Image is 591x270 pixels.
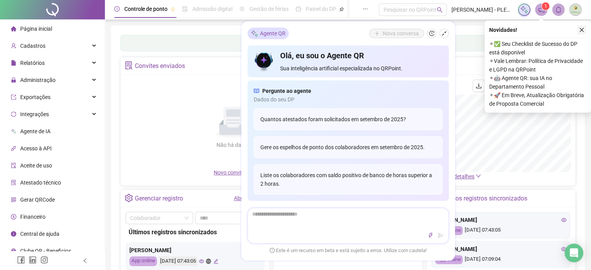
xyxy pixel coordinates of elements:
span: left [82,258,88,263]
span: facebook [17,256,25,264]
span: sun [239,6,245,12]
span: audit [11,163,16,168]
div: [PERSON_NAME] [129,246,261,254]
span: 1 [544,3,547,9]
span: Central de ajuda [20,231,59,237]
span: close [579,27,584,33]
span: dashboard [296,6,301,12]
span: thunderbolt [428,233,433,238]
span: Aceite de uso [20,162,52,169]
span: solution [125,61,133,70]
span: Exportações [20,94,51,100]
span: notification [538,6,545,13]
div: Quantos atestados foram solicitados em setembro de 2025? [254,108,443,130]
span: Sua inteligência artificial especializada no QRPoint. [280,64,442,73]
span: ⚬ ✅ Seu Checklist de Sucesso do DP está disponível [489,40,586,57]
span: bell [555,6,562,13]
span: clock-circle [114,6,120,12]
span: pushpin [171,7,175,12]
div: Open Intercom Messenger [565,244,583,262]
div: [DATE] 07:09:04 [435,255,567,264]
img: sparkle-icon.fc2bf0ac1784a2077858766a79e2daf3.svg [251,29,258,37]
span: sync [11,111,16,117]
span: history [429,31,434,36]
div: App online [129,256,157,266]
span: setting [125,194,133,202]
span: Controle de ponto [124,6,167,12]
span: solution [11,180,16,185]
span: ⚬ 🚀 Em Breve, Atualização Obrigatória de Proposta Comercial [489,91,586,108]
span: [PERSON_NAME] - PLENA SAUDE INTEGRADA [452,5,513,14]
span: Clube QR - Beneficios [20,248,71,254]
img: sparkle-icon.fc2bf0ac1784a2077858766a79e2daf3.svg [520,5,528,14]
a: Ver detalhes down [445,173,481,179]
span: down [476,173,481,179]
span: info-circle [11,231,16,237]
span: eye [561,217,567,223]
sup: 1 [542,2,549,10]
span: api [11,146,16,151]
span: pushpin [339,7,344,12]
span: Dados do seu DP [254,95,443,104]
span: eye [561,246,567,252]
span: Painel do DP [306,6,336,12]
span: Novo convite [214,169,253,176]
span: user-add [11,43,16,49]
span: file-done [182,6,188,12]
span: lock [11,77,16,83]
span: search [437,7,443,13]
button: thunderbolt [426,231,435,240]
img: icon [254,50,274,73]
span: Cadastros [20,43,45,49]
span: Admissão digital [192,6,232,12]
span: edit [213,259,218,264]
span: download [476,83,482,89]
span: ⚬ Vale Lembrar: Política de Privacidade e LGPD na QRPoint [489,57,586,74]
span: linkedin [29,256,37,264]
span: Administração [20,77,56,83]
span: Ver detalhes [445,173,474,179]
span: Integrações [20,111,49,117]
a: Abrir registro [234,195,265,201]
div: [PERSON_NAME] [435,216,567,224]
div: Convites enviados [135,59,185,73]
img: 24553 [570,4,581,16]
div: Agente QR [248,28,289,39]
span: Acesso à API [20,145,52,152]
button: Nova conversa [369,29,424,38]
span: home [11,26,16,31]
span: Financeiro [20,214,45,220]
div: Gerenciar registro [135,192,183,205]
span: Gestão de férias [249,6,289,12]
button: send [436,231,445,240]
span: gift [11,248,16,254]
span: instagram [40,256,48,264]
span: read [254,87,259,95]
span: ⚬ 🤖 Agente QR: sua IA no Departamento Pessoal [489,74,586,91]
div: [DATE] 07:43:05 [435,226,567,235]
span: Gerar QRCode [20,197,55,203]
span: Novidades ! [489,26,517,34]
span: eye [199,259,204,264]
div: [DATE] 07:43:05 [159,256,197,266]
span: shrink [441,31,447,36]
span: global [206,259,211,264]
span: ellipsis [363,6,368,12]
span: Pergunte ao agente [262,87,311,95]
span: qrcode [11,197,16,202]
span: dollar [11,214,16,219]
div: Últimos registros sincronizados [129,227,262,237]
div: Gere os espelhos de ponto dos colaboradores em setembro de 2025. [254,136,443,158]
span: export [11,94,16,100]
h4: Olá, eu sou o Agente QR [280,50,442,61]
div: Últimos registros sincronizados [441,192,527,205]
div: Liste os colaboradores com saldo positivo de banco de horas superior a 2 horas. [254,164,443,195]
span: Este é um recurso em beta e está sujeito a erros. Utilize com cautela! [270,247,427,254]
div: Não há dados [197,141,269,149]
div: [PERSON_NAME] [435,245,567,253]
span: file [11,60,16,66]
span: Agente de IA [20,128,51,134]
span: exclamation-circle [270,247,275,253]
span: Página inicial [20,26,52,32]
span: Relatórios [20,60,45,66]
